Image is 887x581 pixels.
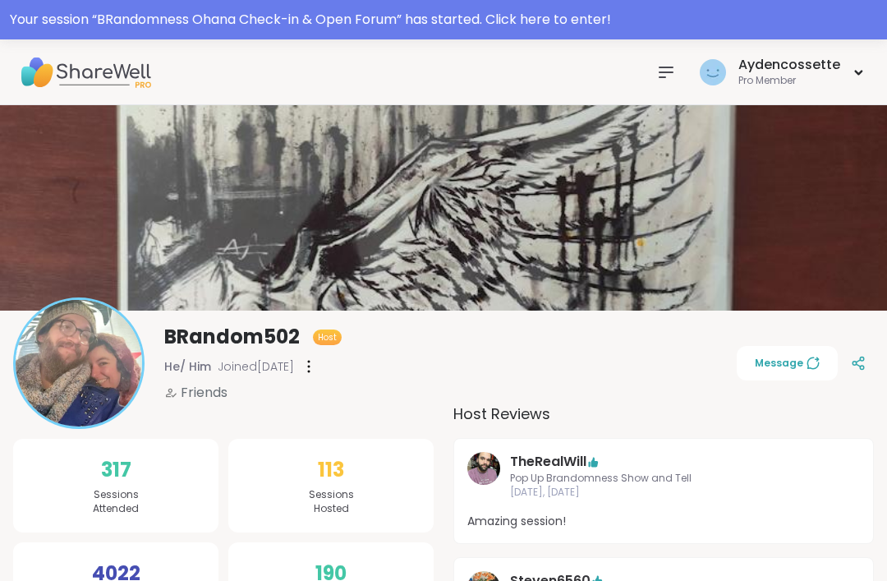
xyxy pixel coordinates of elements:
span: Amazing session! [467,513,860,530]
span: Host [318,331,337,344]
img: ShareWell Nav Logo [20,44,151,101]
span: Sessions Hosted [309,488,354,516]
div: Your session “ BRandomness Ohana Check-in & Open Forum ” has started. Click here to enter! [10,10,877,30]
div: Pro Member [738,74,840,88]
span: Sessions Attended [93,488,139,516]
a: TheRealWill [467,452,500,500]
button: Message [737,346,838,380]
span: Friends [181,383,227,403]
span: Message [755,356,820,371]
a: TheRealWill [510,452,586,472]
span: Pop Up Brandomness Show and Tell [510,472,817,486]
span: BRandom502 [164,324,300,350]
span: Joined [DATE] [218,358,294,375]
span: [DATE], [DATE] [510,486,817,500]
span: He/ Him [164,358,211,375]
span: 113 [318,455,344,485]
div: Aydencossette [738,56,840,74]
img: Aydencossette [700,59,726,85]
span: 317 [101,455,131,485]
img: BRandom502 [16,300,142,427]
img: TheRealWill [467,452,500,485]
